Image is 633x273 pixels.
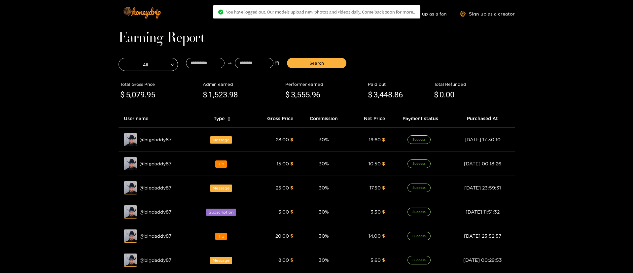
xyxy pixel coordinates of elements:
[407,135,431,144] span: Success
[120,89,124,101] span: $
[227,116,231,119] span: caret-up
[319,209,329,214] span: 30 %
[464,185,501,190] span: [DATE] 23:59:31
[285,89,290,101] span: $
[227,119,231,122] span: caret-down
[407,159,431,168] span: Success
[450,110,514,128] th: Purchased At
[373,90,392,99] span: 3,448
[208,90,227,99] span: 1,523
[203,89,207,101] span: $
[382,185,385,190] span: $
[214,115,225,122] span: Type
[407,208,431,216] span: Success
[369,137,381,142] span: 19.60
[369,233,381,238] span: 14.00
[464,233,501,238] span: [DATE] 23:52:57
[210,257,232,264] span: Message
[119,60,178,69] span: All
[434,89,438,101] span: $
[319,257,329,262] span: 30 %
[309,60,324,66] span: Search
[227,61,232,66] span: swap-right
[310,90,320,99] span: .96
[444,90,454,99] span: .00
[290,161,293,166] span: $
[464,161,501,166] span: [DATE] 00:18:26
[145,90,155,99] span: .95
[290,209,293,214] span: $
[210,136,232,144] span: Message
[369,185,381,190] span: 17.50
[319,161,329,166] span: 30 %
[119,110,194,128] th: User name
[215,160,227,168] span: Tip
[369,161,381,166] span: 10.50
[278,209,289,214] span: 5.00
[290,257,293,262] span: $
[463,257,502,262] span: [DATE] 00:29:53
[140,160,171,167] span: @ bigdaddy87
[215,233,227,240] span: Tip
[290,137,293,142] span: $
[120,81,199,87] div: Total Gross Price
[460,11,515,17] a: Sign up as a creator
[382,233,385,238] span: $
[290,233,293,238] span: $
[407,184,431,192] span: Success
[140,256,171,264] span: @ bigdaddy87
[287,58,346,68] button: Search
[349,110,390,128] th: Net Price
[218,10,223,15] span: check-circle
[370,257,381,262] span: 5.60
[275,233,289,238] span: 20.00
[382,209,385,214] span: $
[140,136,171,143] span: @ bigdaddy87
[370,209,381,214] span: 3.50
[319,185,329,190] span: 30 %
[291,90,310,99] span: 3,555
[203,81,282,87] div: Admin earned
[276,137,289,142] span: 28.00
[226,9,415,15] span: You have logged out. Our models upload new photos and videos daily. Come back soon for more..
[466,209,500,214] span: [DATE] 11:51:32
[140,232,171,240] span: @ bigdaddy87
[465,137,501,142] span: [DATE] 17:30:10
[227,61,232,66] span: to
[407,232,431,240] span: Success
[126,90,145,99] span: 5,079
[210,185,232,192] span: Message
[434,81,513,87] div: Total Refunded
[119,34,515,43] h1: Earning Report
[440,90,444,99] span: 0
[227,90,238,99] span: .98
[140,184,171,191] span: @ bigdaddy87
[277,161,289,166] span: 15.00
[382,137,385,142] span: $
[407,256,431,264] span: Success
[402,11,447,17] a: Sign up as a fan
[140,208,171,216] span: @ bigdaddy87
[368,89,372,101] span: $
[392,90,403,99] span: .86
[206,209,236,216] span: Subscription
[299,110,349,128] th: Commission
[368,81,431,87] div: Paid out
[251,110,299,128] th: Gross Price
[319,233,329,238] span: 30 %
[382,161,385,166] span: $
[319,137,329,142] span: 30 %
[290,185,293,190] span: $
[285,81,365,87] div: Performer earned
[276,185,289,190] span: 25.00
[382,257,385,262] span: $
[278,257,289,262] span: 8.00
[390,110,451,128] th: Payment status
